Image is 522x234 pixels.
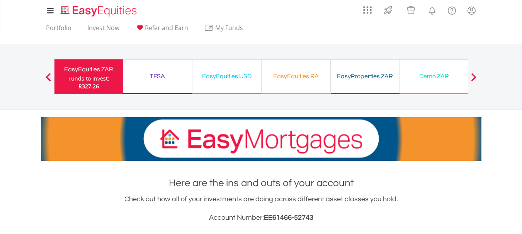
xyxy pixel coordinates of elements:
[466,77,481,84] button: Next
[266,71,326,82] div: EasyEquities RA
[400,2,422,16] a: Vouchers
[358,2,377,14] a: AppsGrid
[43,24,75,36] a: Portfolio
[204,23,255,33] span: My Funds
[382,4,394,16] img: thrive-v2.svg
[442,2,462,17] a: FAQ's and Support
[128,71,187,82] div: TFSA
[41,117,481,161] img: EasyMortage Promotion Banner
[84,24,122,36] a: Invest Now
[197,71,257,82] div: EasyEquities USD
[59,5,140,17] img: EasyEquities_Logo.png
[405,4,417,16] img: vouchers-v2.svg
[422,2,442,17] a: Notifications
[58,2,140,17] a: Home page
[41,176,481,190] h1: Here are the ins and outs of your account
[462,2,481,19] a: My Profile
[78,82,99,90] span: R327.26
[68,75,109,82] div: Funds to invest:
[405,71,464,82] div: Demo ZAR
[145,24,188,32] span: Refer and Earn
[41,194,481,223] div: Check out how all of your investments are doing across different asset classes you hold.
[41,212,481,223] h3: Account Number:
[335,71,395,82] div: EasyProperties ZAR
[363,6,372,14] img: grid-menu-icon.svg
[132,24,191,36] a: Refer and Earn
[59,64,119,75] div: EasyEquities ZAR
[41,77,56,84] button: Previous
[264,214,313,221] span: EE61466-52743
